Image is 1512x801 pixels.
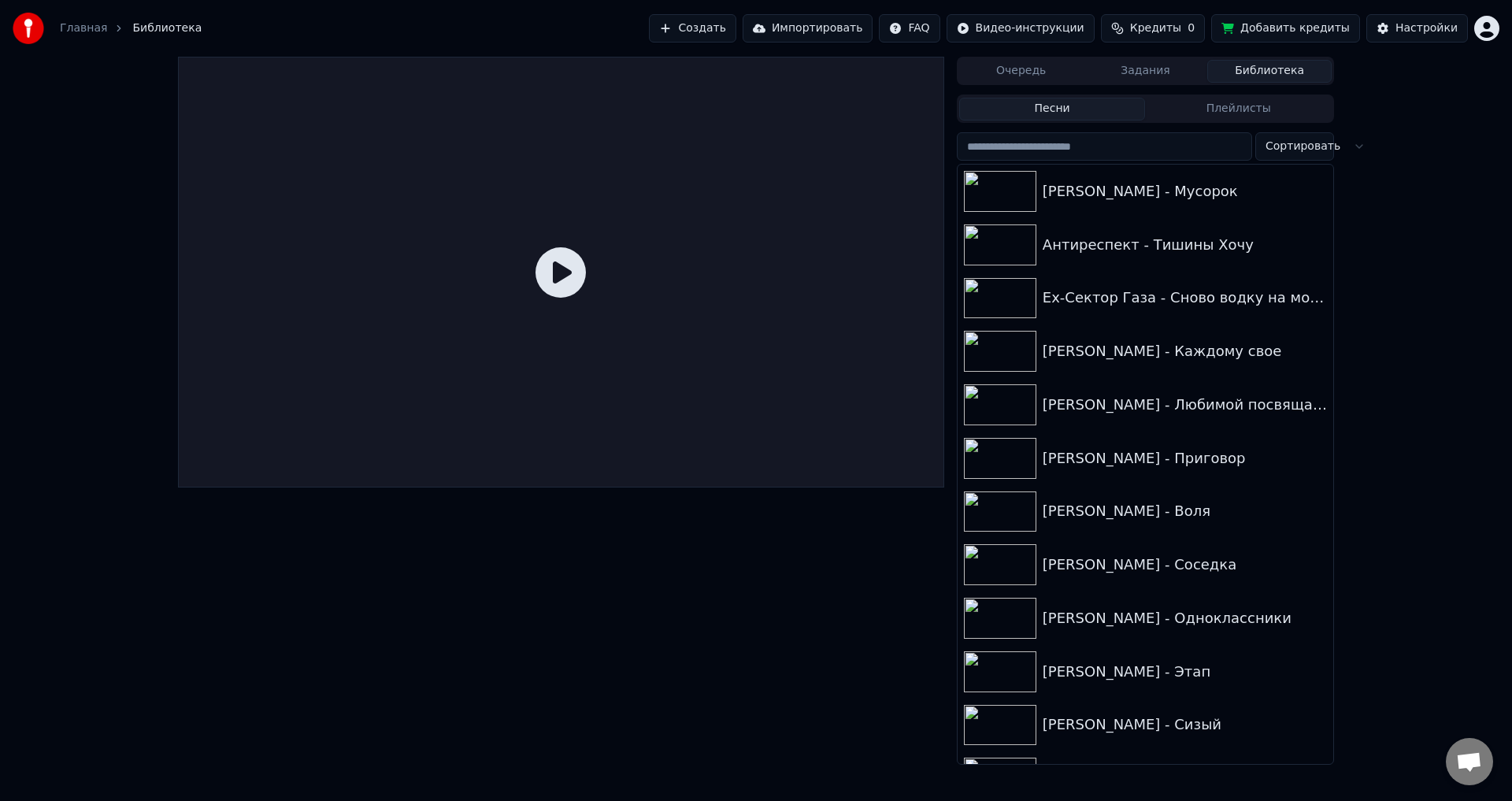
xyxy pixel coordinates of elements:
div: [PERSON_NAME] - Воля [1043,500,1327,522]
button: Видео-инструкции [947,14,1095,43]
div: Антиреспект - Тишины Хочу [1043,234,1327,256]
span: 0 [1188,20,1195,36]
button: Задания [1084,60,1208,83]
nav: breadcrumb [60,20,202,36]
img: youka [13,13,44,44]
button: Кредиты0 [1101,14,1205,43]
div: [PERSON_NAME] - Мусорок [1043,180,1327,202]
div: [PERSON_NAME] - Приговор [1043,447,1327,469]
button: Создать [649,14,736,43]
span: Библиотека [132,20,202,36]
button: Песни [959,98,1146,121]
div: [PERSON_NAME] - Сизый [1043,714,1327,736]
button: Настройки [1366,14,1468,43]
div: [PERSON_NAME] - Одноклассники [1043,607,1327,629]
button: Импортировать [743,14,873,43]
div: [PERSON_NAME] - Каждому свое [1043,340,1327,362]
button: Плейлисты [1145,98,1332,121]
div: Ex-Сектор Газа - Сново водку на могилках пьют кенты скачать [1043,287,1327,309]
div: Настройки [1395,20,1458,36]
button: FAQ [879,14,939,43]
div: [PERSON_NAME] - Этап [1043,661,1327,683]
div: [PERSON_NAME] - Соседка [1043,554,1327,576]
span: Сортировать [1266,139,1340,154]
button: Библиотека [1207,60,1332,83]
a: Главная [60,20,107,36]
div: [PERSON_NAME] - Любимой посвящается [1043,394,1327,416]
div: Открытый чат [1446,738,1493,785]
span: Кредиты [1130,20,1181,36]
button: Очередь [959,60,1084,83]
button: Добавить кредиты [1211,14,1360,43]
